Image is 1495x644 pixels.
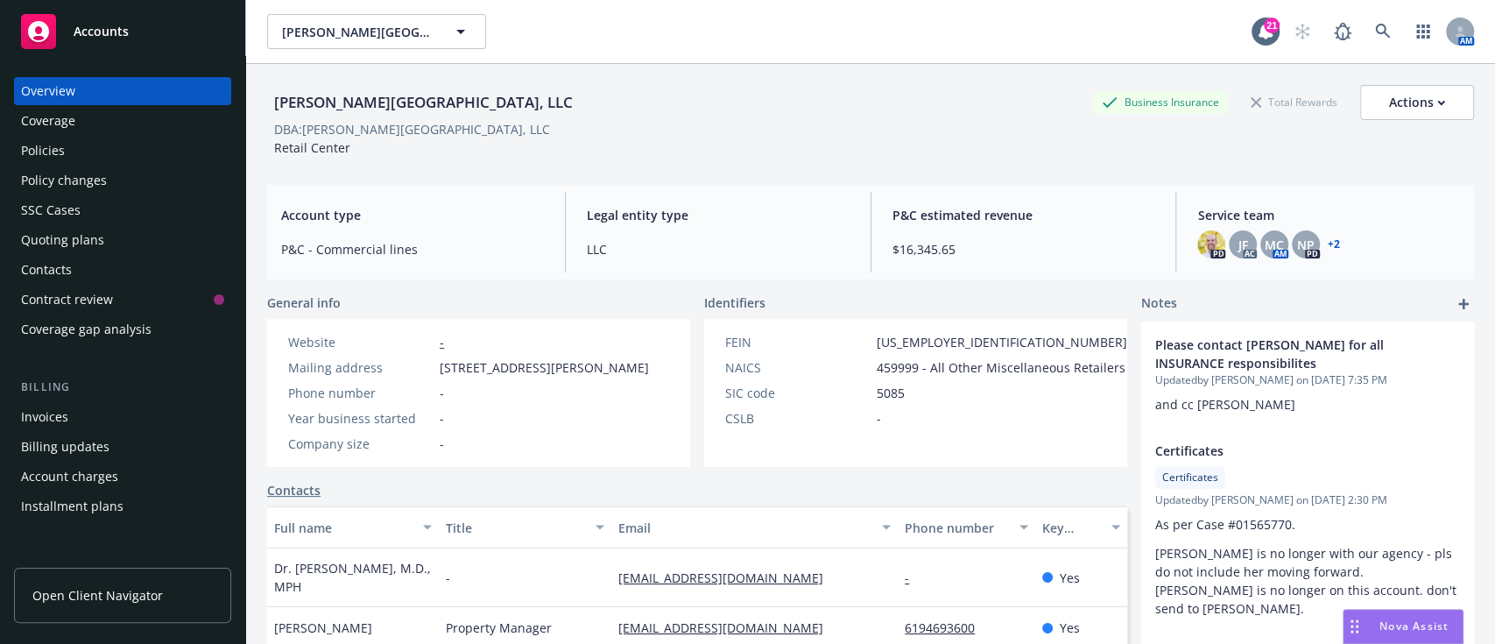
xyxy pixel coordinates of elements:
[1197,230,1225,258] img: photo
[1155,396,1295,413] span: and cc [PERSON_NAME]
[446,519,584,537] div: Title
[288,384,433,402] div: Phone number
[440,435,444,453] span: -
[14,166,231,195] a: Policy changes
[274,619,372,637] span: [PERSON_NAME]
[1141,322,1474,428] div: Please contact [PERSON_NAME] for all INSURANCE responsibilitesUpdatedby [PERSON_NAME] on [DATE] 7...
[877,384,905,402] span: 5085
[1155,336,1414,372] span: Please contact [PERSON_NAME] for all INSURANCE responsibilites
[1297,236,1315,254] span: NP
[1155,515,1460,534] p: As per Case #01565770.
[877,409,881,428] span: -
[618,519,871,537] div: Email
[1155,442,1414,460] span: Certificates
[267,481,321,499] a: Contacts
[21,107,75,135] div: Coverage
[21,137,65,165] div: Policies
[1197,206,1460,224] span: Service team
[1060,619,1080,637] span: Yes
[14,433,231,461] a: Billing updates
[21,403,68,431] div: Invoices
[898,506,1035,548] button: Phone number
[1343,610,1365,643] div: Drag to move
[611,506,898,548] button: Email
[1360,85,1474,120] button: Actions
[267,506,439,548] button: Full name
[267,294,341,312] span: General info
[14,196,231,224] a: SSC Cases
[288,409,433,428] div: Year business started
[21,433,109,461] div: Billing updates
[892,240,1155,258] span: $16,345.65
[446,569,450,587] span: -
[1343,609,1463,644] button: Nova Assist
[905,519,1009,537] div: Phone number
[1406,14,1441,49] a: Switch app
[288,435,433,453] div: Company size
[281,206,544,224] span: Account type
[14,463,231,491] a: Account charges
[14,379,231,396] div: Billing
[21,286,113,314] div: Contract review
[288,333,433,351] div: Website
[1264,18,1280,33] div: 21
[14,137,231,165] a: Policies
[21,226,104,254] div: Quoting plans
[1379,619,1449,633] span: Nova Assist
[1042,519,1101,537] div: Key contact
[274,559,432,596] span: Dr. [PERSON_NAME], M.D., MPH
[1155,544,1460,618] p: [PERSON_NAME] is no longer with our agency - pls do not include her moving forward. [PERSON_NAME]...
[905,570,923,586] a: -
[440,384,444,402] span: -
[618,570,837,586] a: [EMAIL_ADDRESS][DOMAIN_NAME]
[1325,14,1360,49] a: Report a Bug
[1238,236,1248,254] span: JF
[14,107,231,135] a: Coverage
[21,492,123,520] div: Installment plans
[725,409,870,428] div: CSLB
[1141,428,1474,632] div: CertificatesCertificatesUpdatedby [PERSON_NAME] on [DATE] 2:30 PMAs per Case #01565770.[PERSON_NA...
[1327,239,1339,250] a: +2
[14,492,231,520] a: Installment plans
[21,315,152,343] div: Coverage gap analysis
[267,91,580,114] div: [PERSON_NAME][GEOGRAPHIC_DATA], LLC
[587,240,850,258] span: LLC
[274,120,550,138] div: DBA: [PERSON_NAME][GEOGRAPHIC_DATA], LLC
[21,196,81,224] div: SSC Cases
[1155,492,1460,508] span: Updated by [PERSON_NAME] on [DATE] 2:30 PM
[892,206,1155,224] span: P&C estimated revenue
[1265,236,1284,254] span: MC
[877,358,1125,377] span: 459999 - All Other Miscellaneous Retailers
[1141,294,1177,315] span: Notes
[21,463,118,491] div: Account charges
[440,358,649,377] span: [STREET_ADDRESS][PERSON_NAME]
[1365,14,1400,49] a: Search
[14,256,231,284] a: Contacts
[1285,14,1320,49] a: Start snowing
[32,586,163,605] span: Open Client Navigator
[21,256,72,284] div: Contacts
[274,519,413,537] div: Full name
[1453,294,1474,315] a: add
[14,77,231,105] a: Overview
[274,139,350,156] span: Retail Center
[439,506,610,548] button: Title
[618,619,837,636] a: [EMAIL_ADDRESS][DOMAIN_NAME]
[14,226,231,254] a: Quoting plans
[440,334,444,350] a: -
[14,286,231,314] a: Contract review
[1060,569,1080,587] span: Yes
[725,384,870,402] div: SIC code
[288,358,433,377] div: Mailing address
[74,25,129,39] span: Accounts
[21,77,75,105] div: Overview
[1162,470,1218,485] span: Certificates
[1093,91,1228,113] div: Business Insurance
[1035,506,1127,548] button: Key contact
[282,23,434,41] span: [PERSON_NAME][GEOGRAPHIC_DATA], LLC
[267,14,486,49] button: [PERSON_NAME][GEOGRAPHIC_DATA], LLC
[1155,372,1460,388] span: Updated by [PERSON_NAME] on [DATE] 7:35 PM
[1389,86,1445,119] div: Actions
[14,315,231,343] a: Coverage gap analysis
[725,358,870,377] div: NAICS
